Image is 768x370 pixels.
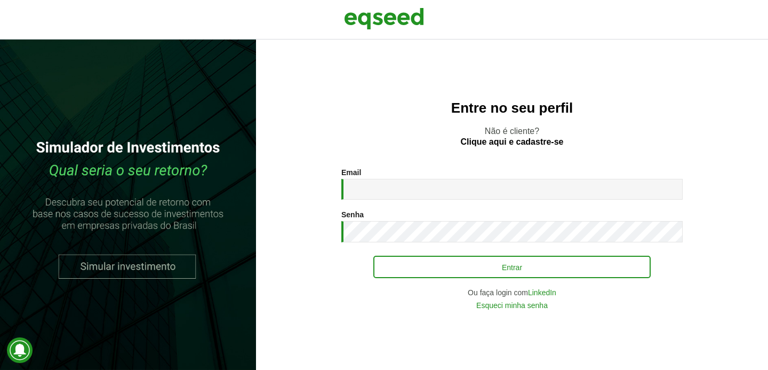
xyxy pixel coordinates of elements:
[277,126,747,146] p: Não é cliente?
[461,138,564,146] a: Clique aqui e cadastre-se
[277,100,747,116] h2: Entre no seu perfil
[476,302,548,309] a: Esqueci minha senha
[373,256,651,278] button: Entrar
[528,289,556,296] a: LinkedIn
[344,5,424,32] img: EqSeed Logo
[341,169,361,176] label: Email
[341,211,364,218] label: Senha
[341,289,683,296] div: Ou faça login com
